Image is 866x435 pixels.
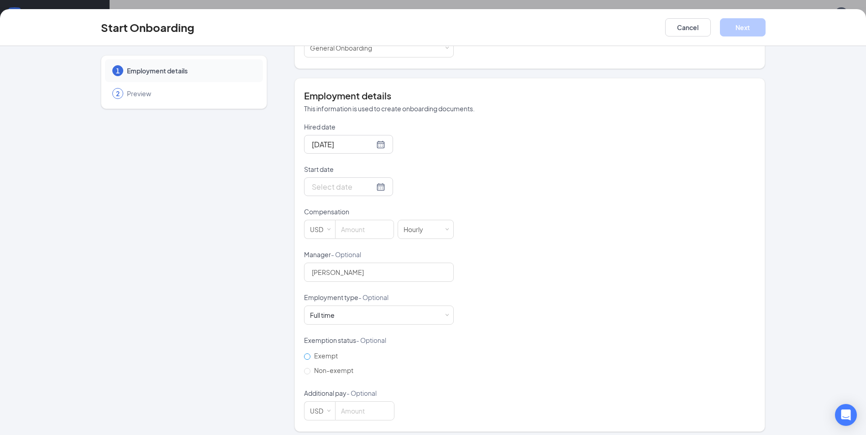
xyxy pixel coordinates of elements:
h4: Employment details [304,89,756,102]
span: General Onboarding [310,44,372,52]
p: This information is used to create onboarding documents. [304,104,756,113]
div: Open Intercom Messenger [835,404,857,426]
p: Exemption status [304,336,454,345]
span: - Optional [358,293,388,301]
div: Full time [310,311,335,320]
span: - Optional [331,250,361,259]
input: Amount [336,402,394,420]
div: [object Object] [310,311,341,320]
span: - Optional [346,389,377,397]
button: Next [720,18,766,36]
p: Additional pay [304,388,454,398]
input: Select date [312,181,374,192]
p: Employment type [304,293,454,302]
div: USD [310,402,330,420]
input: Manager name [304,263,454,282]
div: USD [310,220,330,238]
span: - Optional [356,336,386,344]
div: [object Object] [310,39,378,57]
p: Compensation [304,207,454,216]
input: Aug 26, 2025 [312,139,374,150]
input: Amount [336,220,394,238]
span: Preview [127,89,254,98]
p: Manager [304,250,454,259]
p: Start date [304,165,454,174]
div: Hourly [404,220,430,238]
span: Employment details [127,66,254,75]
span: 1 [116,66,120,75]
h3: Start Onboarding [101,20,194,35]
button: Cancel [665,18,711,36]
span: Non-exempt [310,366,357,374]
span: Exempt [310,352,341,360]
p: Hired date [304,122,454,131]
span: 2 [116,89,120,98]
